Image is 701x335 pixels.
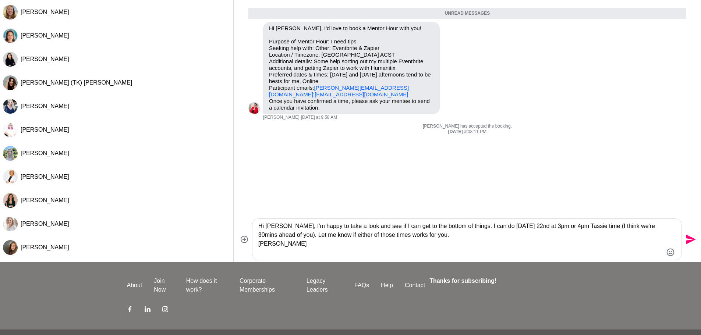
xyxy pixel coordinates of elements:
[315,91,408,97] a: [EMAIL_ADDRESS][DOMAIN_NAME]
[3,146,18,161] div: Claudia Hofmaier
[3,52,18,67] div: Kanak Kiran
[3,5,18,19] div: Tammy McCann
[121,281,148,290] a: About
[21,103,69,109] span: [PERSON_NAME]
[3,122,18,137] img: L
[399,281,431,290] a: Contact
[145,306,151,315] a: LinkedIn
[3,75,18,90] div: Taliah-Kate (TK) Byron
[429,277,570,285] h4: Thanks for subscribing!
[258,222,663,257] textarea: Type your message
[3,240,18,255] img: A
[21,174,69,180] span: [PERSON_NAME]
[3,240,18,255] div: Ashleigh Charles
[301,277,348,294] a: Legacy Leaders
[180,277,234,294] a: How does it work?
[3,75,18,90] img: T
[3,52,18,67] img: K
[3,217,18,231] img: D
[21,221,69,227] span: [PERSON_NAME]
[248,124,686,129] p: [PERSON_NAME] has accepted the booking.
[234,277,301,294] a: Corporate Memberships
[21,56,69,62] span: [PERSON_NAME]
[21,150,69,156] span: [PERSON_NAME]
[448,129,464,134] strong: [DATE]
[3,122,18,137] div: Lorraine Hamilton
[3,193,18,208] div: Mariana Queiroz
[3,170,18,184] img: K
[348,281,375,290] a: FAQs
[3,99,18,114] div: Athena Daniels
[127,306,133,315] a: Facebook
[21,32,69,39] span: [PERSON_NAME]
[375,281,399,290] a: Help
[3,28,18,43] div: Lily Rudolph
[301,115,337,121] time: 2025-09-14T23:58:39.807Z
[666,248,675,257] button: Emoji picker
[248,129,686,135] div: at 03:11 PM
[3,146,18,161] img: C
[248,102,260,114] div: Kat Milner
[269,85,409,97] a: [PERSON_NAME][EMAIL_ADDRESS][DOMAIN_NAME]
[269,98,434,111] p: Once you have confirmed a time, please ask your mentee to send a calendar invitation.
[3,170,18,184] div: Kat Millar
[263,115,300,121] span: [PERSON_NAME]
[21,9,69,15] span: [PERSON_NAME]
[3,99,18,114] img: A
[3,193,18,208] img: M
[248,8,686,19] div: Unread messages
[3,5,18,19] img: T
[3,28,18,43] img: L
[681,231,698,248] button: Send
[162,306,168,315] a: Instagram
[269,25,434,32] p: Hi [PERSON_NAME], I'd love to book a Mentor Hour with you!
[21,197,69,203] span: [PERSON_NAME]
[21,126,69,133] span: [PERSON_NAME]
[148,277,180,294] a: Join Now
[21,79,132,86] span: [PERSON_NAME] (TK) [PERSON_NAME]
[21,244,69,250] span: [PERSON_NAME]
[269,38,434,98] p: Purpose of Mentor Hour: I need tips Seeking help with: Other: Eventbrite & Zapier Location / Time...
[3,217,18,231] div: Deborah Daly
[248,102,260,114] img: K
